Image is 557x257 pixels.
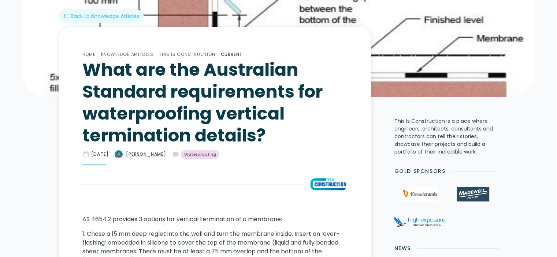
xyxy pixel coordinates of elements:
[82,215,348,224] p: AS 4654.2 provides 3 options for vertical termination of a membrane:
[394,245,411,252] h2: News
[221,51,243,57] a: Current
[91,151,109,158] div: [DATE]
[394,117,498,156] p: This Is Construction is a place where engineers, architects, consultants and contractors can tell...
[82,51,96,57] a: Home
[172,151,179,158] div: label
[153,50,159,59] div: /
[114,150,166,159] a: [PERSON_NAME]
[96,50,101,59] div: /
[126,151,166,158] div: [PERSON_NAME]
[184,151,216,158] div: Waterproofing
[101,51,153,57] a: Knowledge Articles
[59,9,144,23] a: arrow_back_iosBack to Knowledge Articles
[215,50,221,59] div: /
[401,187,438,201] img: 1Breadcrumb
[71,12,139,20] div: Back to Knowledge Articles
[82,151,90,158] div: date_range
[159,51,215,57] a: This Is Construction
[82,59,348,147] h1: What are the Australian Standard requirements for waterproofing vertical termination details?
[394,216,445,227] img: High Exposure
[394,167,446,175] h2: Gold Sponsors
[63,12,69,20] div: arrow_back_ios
[457,187,489,201] img: Madewell Products
[309,177,348,192] img: What are the Australian Standard requirements for waterproofing vertical termination details?
[114,150,123,159] img: What are the Australian Standard requirements for waterproofing vertical termination details?
[181,150,219,159] a: Waterproofing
